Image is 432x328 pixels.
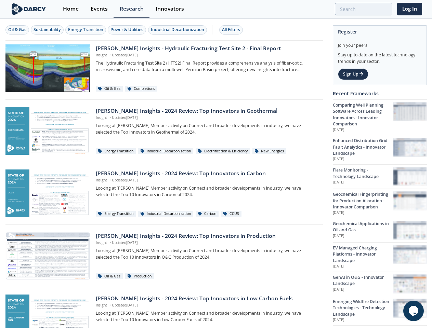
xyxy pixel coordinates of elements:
[138,211,193,217] div: Industrial Decarbonization
[333,210,393,216] p: [DATE]
[333,245,393,264] div: EV Managed Charging Platforms - Innovator Landscape
[333,272,427,296] a: GenAI in O&G - Innovator Landscape [DATE] GenAI in O&G - Innovator Landscape preview
[335,3,392,15] input: Advanced Search
[333,287,393,292] p: [DATE]
[96,240,318,246] p: Insight Updated [DATE]
[5,25,29,35] button: Oil & Gas
[96,295,318,303] div: [PERSON_NAME] Insights - 2024 Review: Top Innovators in Low Carbon Fuels
[333,218,427,242] a: Geochemical Applications in Oil and Gas [DATE] Geochemical Applications in Oil and Gas preview
[333,299,393,317] div: Emerging Wildfire Detection Technologies - Technology Landscape
[96,148,136,154] div: Energy Transition
[333,135,427,164] a: Enhanced Distribution Grid Fault Analytics - Innovator Landscape [DATE] Enhanced Distribution Gri...
[65,25,106,35] button: Energy Transition
[403,301,425,321] iframe: chat widget
[333,138,393,156] div: Enhanced Distribution Grid Fault Analytics - Innovator Landscape
[8,27,26,33] div: Oil & Gas
[333,233,393,239] p: [DATE]
[5,232,323,280] a: Darcy Insights - 2024 Review: Top Innovators in Production preview [PERSON_NAME] Insights - 2024 ...
[108,240,112,245] span: •
[91,6,108,12] div: Events
[96,169,318,178] div: [PERSON_NAME] Insights - 2024 Review: Top Innovators in Carbon
[338,68,368,80] a: Sign Up
[96,232,318,240] div: [PERSON_NAME] Insights - 2024 Review: Top Innovators in Production
[333,191,393,210] div: Geochemical Fingerprinting for Production Allocation - Innovator Comparison
[120,6,144,12] div: Research
[10,3,48,15] img: logo-wide.svg
[5,107,323,155] a: Darcy Insights - 2024 Review: Top Innovators in Geothermal preview [PERSON_NAME] Insights - 2024 ...
[96,211,136,217] div: Energy Transition
[110,27,143,33] div: Power & Utilities
[333,164,427,189] a: Flare Monitoring - Technology Landscape [DATE] Flare Monitoring - Technology Landscape preview
[96,178,318,183] p: Insight Updated [DATE]
[96,115,318,121] p: Insight Updated [DATE]
[96,185,318,198] p: Looking at [PERSON_NAME] Member activity on Connect and broader developments in industry, we have...
[338,26,422,38] div: Register
[151,27,204,33] div: Industrial Decarbonization
[5,169,323,217] a: Darcy Insights - 2024 Review: Top Innovators in Carbon preview [PERSON_NAME] Insights - 2024 Revi...
[96,86,123,92] div: Oil & Gas
[338,38,422,49] div: Join your peers
[108,303,112,307] span: •
[108,115,112,120] span: •
[96,123,318,135] p: Looking at [PERSON_NAME] Member activity on Connect and broader developments in industry, we have...
[96,303,318,308] p: Insight Updated [DATE]
[196,148,250,154] div: Electrification & Efficiency
[221,211,241,217] div: CCUS
[252,148,286,154] div: New Energies
[333,127,393,133] p: [DATE]
[222,27,240,33] div: All Filters
[31,25,64,35] button: Sustainability
[397,3,422,15] a: Log In
[333,180,393,185] p: [DATE]
[5,44,323,92] a: Darcy Insights - Hydraulic Fracturing Test Site 2 - Final Report preview [PERSON_NAME] Insights -...
[196,211,219,217] div: Carbon
[96,107,318,115] div: [PERSON_NAME] Insights - 2024 Review: Top Innovators in Geothermal
[333,156,393,162] p: [DATE]
[333,189,427,218] a: Geochemical Fingerprinting for Production Allocation - Innovator Comparison [DATE] Geochemical Fi...
[108,53,112,57] span: •
[96,248,318,260] p: Looking at [PERSON_NAME] Member activity on Connect and broader developments in industry, we have...
[333,221,393,233] div: Geochemical Applications in Oil and Gas
[108,25,146,35] button: Power & Utilities
[125,273,154,279] div: Production
[108,178,112,182] span: •
[333,264,393,269] p: [DATE]
[34,27,61,33] div: Sustainability
[63,6,79,12] div: Home
[333,167,393,180] div: Flare Monitoring - Technology Landscape
[333,242,427,272] a: EV Managed Charging Platforms - Innovator Landscape [DATE] EV Managed Charging Platforms - Innova...
[96,273,123,279] div: Oil & Gas
[68,27,103,33] div: Energy Transition
[96,60,318,73] p: The Hydraulic Fracturing Test Site 2 (HFTS2) Final Report provides a comprehensive analysis of fi...
[156,6,184,12] div: Innovators
[96,310,318,323] p: Looking at [PERSON_NAME] Member activity on Connect and broader developments in industry, we have...
[333,274,393,287] div: GenAI in O&G - Innovator Landscape
[338,49,422,65] div: Stay up to date on the latest technology trends in your sector.
[125,86,157,92] div: Completions
[138,148,193,154] div: Industrial Decarbonization
[219,25,243,35] button: All Filters
[148,25,207,35] button: Industrial Decarbonization
[333,296,427,325] a: Emerging Wildfire Detection Technologies - Technology Landscape [DATE] Emerging Wildfire Detectio...
[96,44,318,53] div: [PERSON_NAME] Insights - Hydraulic Fracturing Test Site 2 - Final Report
[333,102,393,127] div: Comparing Well Planning Software Across Leading Innovators - Innovator Comparison
[333,87,427,99] div: Recent Frameworks
[96,53,318,58] p: Insight Updated [DATE]
[333,317,393,323] p: [DATE]
[333,99,427,135] a: Comparing Well Planning Software Across Leading Innovators - Innovator Comparison [DATE] Comparin...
